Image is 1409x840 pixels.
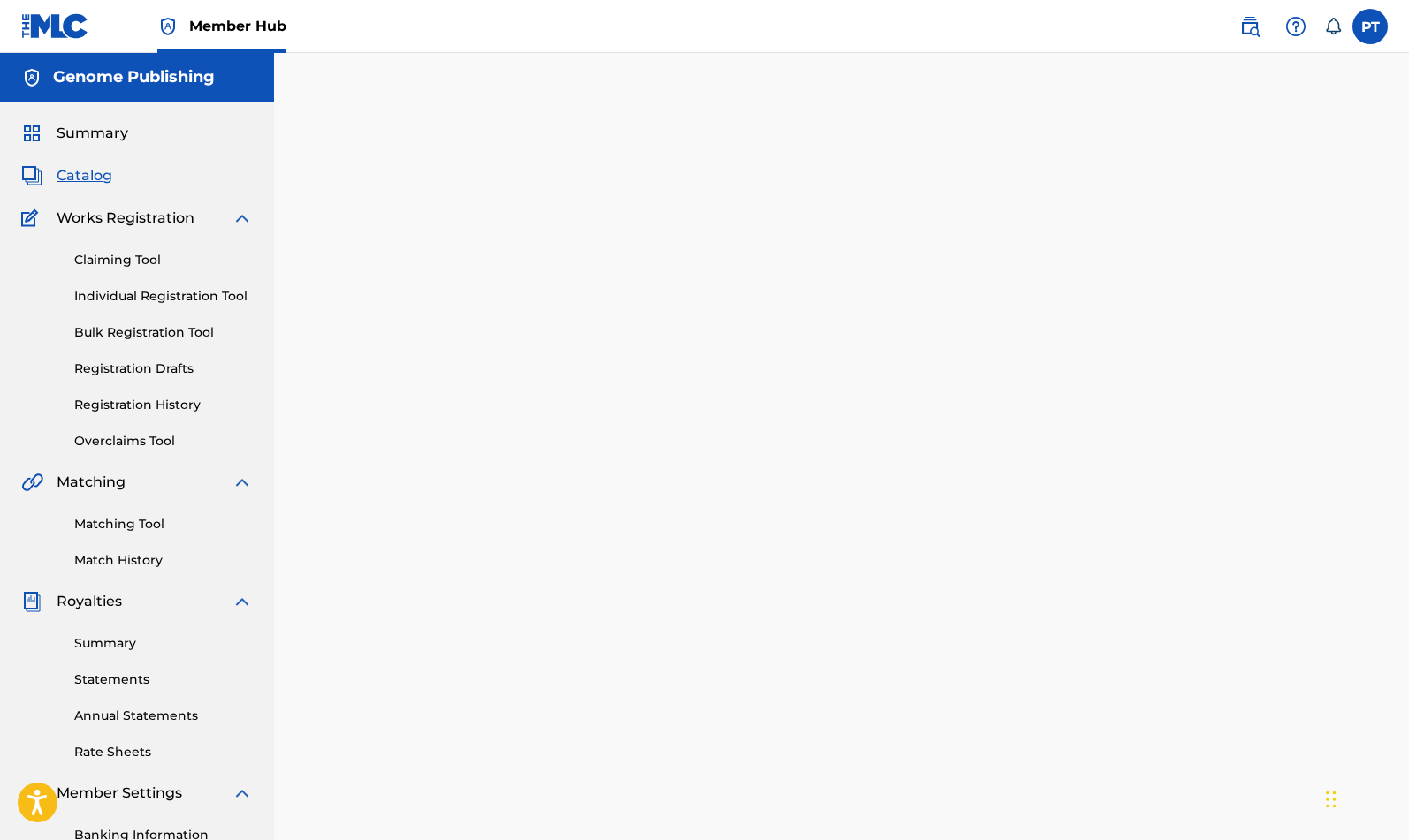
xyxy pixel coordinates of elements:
[1326,773,1337,826] div: Drag
[21,472,43,493] img: Matching
[21,783,42,804] img: Member Settings
[232,783,253,804] img: expand
[74,551,253,570] a: Match History
[157,16,179,37] img: Top Rightsholder
[1359,554,1409,700] iframe: Resource Center
[74,396,253,414] a: Registration History
[74,707,253,725] a: Annual Statements
[74,634,253,653] a: Summary
[74,287,253,306] a: Individual Registration Tool
[21,13,89,39] img: MLC Logo
[21,123,128,144] a: SummarySummary
[1278,9,1314,44] div: Help
[74,515,253,534] a: Matching Tool
[53,67,215,87] h5: Genome Publishing
[1324,18,1342,35] div: Notifications
[21,165,112,186] a: CatalogCatalog
[21,208,44,229] img: Works Registration
[74,670,253,689] a: Statements
[189,16,286,36] span: Member Hub
[57,783,182,804] span: Member Settings
[1232,9,1268,44] a: Public Search
[21,591,42,612] img: Royalties
[74,743,253,761] a: Rate Sheets
[21,165,42,186] img: Catalog
[21,123,42,144] img: Summary
[74,432,253,450] a: Overclaims Tool
[57,208,194,229] span: Works Registration
[1321,755,1409,840] iframe: Chat Widget
[1285,16,1306,37] img: help
[1239,16,1260,37] img: search
[74,323,253,342] a: Bulk Registration Tool
[74,251,253,269] a: Claiming Tool
[21,67,42,88] img: Accounts
[232,208,253,229] img: expand
[1352,9,1388,44] div: User Menu
[57,472,126,493] span: Matching
[57,123,128,144] span: Summary
[74,359,253,378] a: Registration Drafts
[232,591,253,612] img: expand
[57,165,112,186] span: Catalog
[232,472,253,493] img: expand
[57,591,122,612] span: Royalties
